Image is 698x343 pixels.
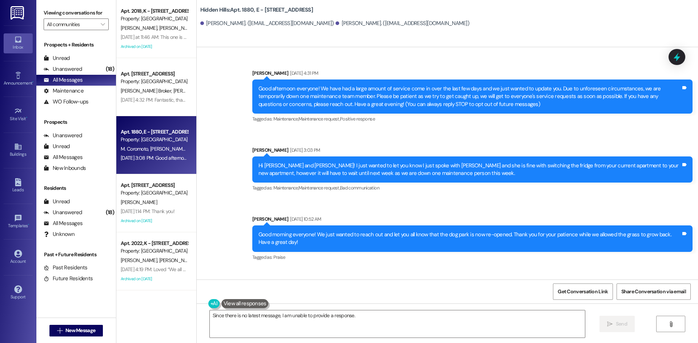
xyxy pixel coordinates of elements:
i:  [57,328,63,334]
a: Leads [4,176,33,196]
div: Residents [36,184,116,192]
span: Maintenance request , [298,116,340,122]
div: Archived on [DATE] [120,274,189,283]
button: New Message [49,325,103,336]
span: Positive response [340,116,375,122]
div: [DATE] 4:31 PM [288,69,318,77]
div: [DATE] 10:52 AM [288,215,321,223]
div: [PERSON_NAME]. ([EMAIL_ADDRESS][DOMAIN_NAME]) [336,20,469,27]
span: Get Conversation Link [558,288,608,295]
div: Prospects + Residents [36,41,116,49]
i:  [668,321,674,327]
span: Send [616,320,627,328]
div: Unanswered [44,209,82,216]
div: (18) [104,64,116,75]
button: Send [599,316,635,332]
div: Future Residents [44,275,93,282]
textarea: Since there is no latest message, I am unable to provide a response. [210,310,585,338]
div: Unread [44,198,70,205]
div: Property: [GEOGRAPHIC_DATA] [121,15,188,23]
div: Property: [GEOGRAPHIC_DATA] [121,189,188,197]
div: New Inbounds [44,164,86,172]
span: Maintenance , [273,185,298,191]
div: [DATE] 3:03 PM [288,146,320,154]
div: Prospects [36,118,116,126]
div: Property: [GEOGRAPHIC_DATA] [121,136,188,143]
div: Archived on [DATE] [120,216,189,225]
span: [PERSON_NAME] [159,257,197,264]
div: Good morning everyone! We just wanted to reach out and let you all know that the dog park is now ... [258,231,681,246]
div: Apt. [STREET_ADDRESS] [121,70,188,78]
div: All Messages [44,154,83,161]
div: [PERSON_NAME] [252,146,693,156]
div: [DATE] 4:19 PM: Loved “We all should go, I definitely want to” [121,266,246,273]
div: Hi [PERSON_NAME] and [PERSON_NAME]! I just wanted to let you know I just spoke with [PERSON_NAME]... [258,162,681,177]
a: Site Visit • [4,105,33,124]
div: Apt. 1880, E - [STREET_ADDRESS] [121,128,188,136]
span: M. Coromoto [121,146,150,152]
div: [PERSON_NAME] [252,215,693,225]
a: Buildings [4,140,33,160]
span: [PERSON_NAME] [PERSON_NAME] [150,146,224,152]
div: [DATE] 4:32 PM: Fantastic, thank you! We will plan to be there at 9:45 [DATE] morning. Have a gre... [121,97,340,103]
a: Account [4,248,33,267]
label: Viewing conversations for [44,7,109,19]
div: Past Residents [44,264,88,271]
div: [DATE] at 11:46 AM: This one is good [121,34,194,40]
div: Unread [44,54,70,62]
div: Property: [GEOGRAPHIC_DATA] [121,78,188,85]
i:  [607,321,613,327]
span: [PERSON_NAME] [173,87,212,94]
div: [PERSON_NAME] [252,69,693,79]
div: Tagged as: [252,252,693,262]
div: [PERSON_NAME]. ([EMAIL_ADDRESS][DOMAIN_NAME]) [200,20,334,27]
span: • [28,222,29,227]
span: Bad communication [340,185,379,191]
div: Past + Future Residents [36,251,116,258]
a: Inbox [4,33,33,53]
span: [PERSON_NAME] Broker [121,87,173,94]
button: Get Conversation Link [553,283,613,300]
span: Praise [273,254,285,260]
div: All Messages [44,76,83,84]
div: [DATE] 1:14 PM: Thank you! [121,208,174,215]
span: [PERSON_NAME] [121,257,159,264]
div: Maintenance [44,87,84,95]
div: Property: [GEOGRAPHIC_DATA] [121,247,188,255]
div: Apt. [STREET_ADDRESS] [121,181,188,189]
a: Support [4,283,33,303]
div: Apt. 2022, K - [STREET_ADDRESS] [121,240,188,247]
div: Apt. 2018, K - [STREET_ADDRESS] [121,7,188,15]
div: Unread [44,143,70,150]
div: (18) [104,207,116,218]
button: Share Conversation via email [617,283,691,300]
span: • [32,79,33,85]
span: Share Conversation via email [621,288,686,295]
span: Maintenance , [273,116,298,122]
div: Unanswered [44,65,82,73]
span: Maintenance request , [298,185,340,191]
span: • [26,115,27,120]
i:  [101,21,105,27]
input: All communities [47,19,97,30]
div: Unanswered [44,132,82,139]
div: Tagged as: [252,183,693,193]
b: Hidden Hills: Apt. 1880, E - [STREET_ADDRESS] [200,6,313,14]
div: Archived on [DATE] [120,42,189,51]
span: [PERSON_NAME] [121,199,157,205]
a: Templates • [4,212,33,232]
span: [PERSON_NAME] [159,25,195,31]
span: New Message [65,327,95,334]
div: All Messages [44,220,83,227]
div: Tagged as: [252,114,693,124]
div: WO Follow-ups [44,98,88,106]
div: Unknown [44,230,75,238]
span: [PERSON_NAME] [121,25,159,31]
div: Good afternoon everyone! We have had a large amount of service come in over the last few days and... [258,85,681,108]
img: ResiDesk Logo [11,6,25,20]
